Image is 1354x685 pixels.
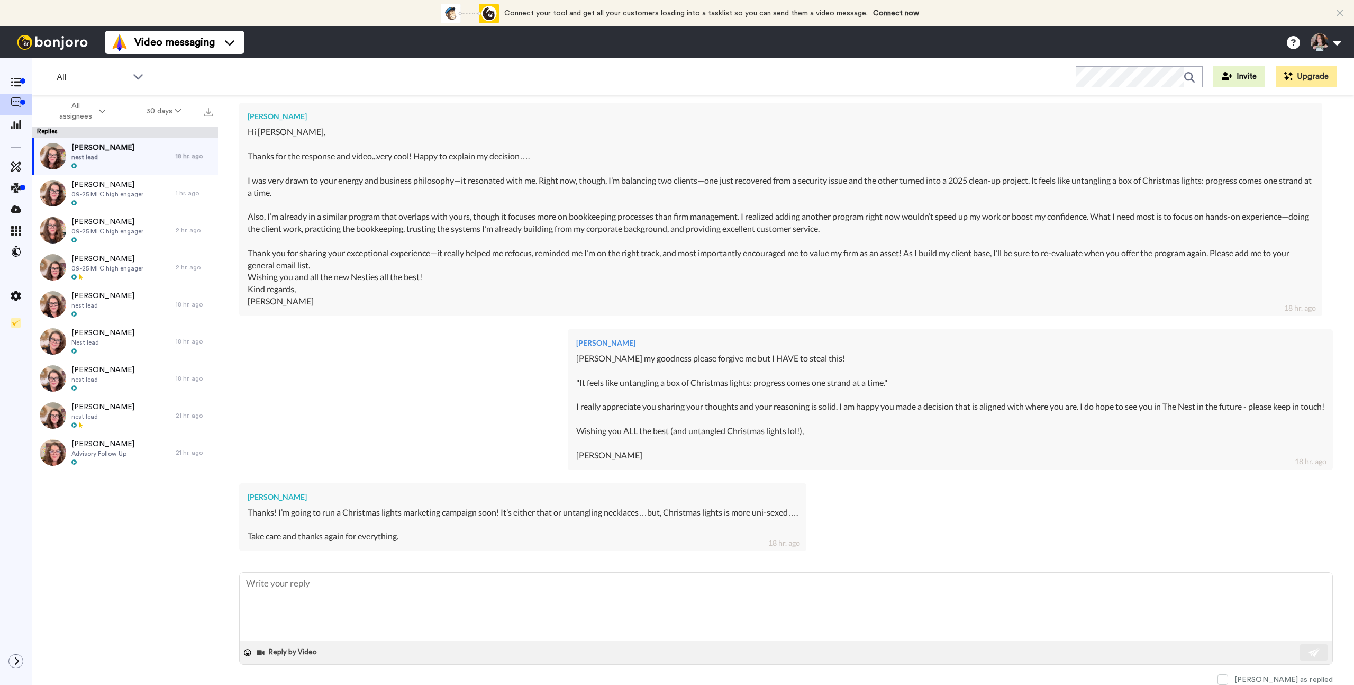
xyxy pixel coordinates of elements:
[40,217,66,244] img: ac21d3c5-0c85-440f-b57d-aa0f4fb80b75-thumb.jpg
[176,411,213,420] div: 21 hr. ago
[176,448,213,457] div: 21 hr. ago
[1234,674,1333,685] div: [PERSON_NAME] as replied
[71,412,134,421] span: nest lead
[248,507,798,543] div: Thanks! I’m going to run a Christmas lights marketing campaign soon! It’s either that or untangli...
[71,217,143,227] span: [PERSON_NAME]
[71,179,143,190] span: [PERSON_NAME]
[71,338,134,347] span: Nest lead
[71,439,134,449] span: [PERSON_NAME]
[40,402,66,429] img: 3f794da3-2744-4380-a308-7636fa246002-thumb.jpg
[40,180,66,206] img: 3a62acb2-1f4d-486f-a1cf-f9e49ad79806-thumb.jpg
[576,353,1324,462] div: [PERSON_NAME] my goodness please forgive me but I HAVE to steal this! "It feels like untangling a...
[71,402,134,412] span: [PERSON_NAME]
[71,190,143,199] span: 09-25 MFC high engager
[71,227,143,236] span: 09-25 MFC high engager
[504,10,868,17] span: Connect your tool and get all your customers loading into a tasklist so you can send them a video...
[57,71,128,84] span: All
[134,35,215,50] span: Video messaging
[71,365,134,375] span: [PERSON_NAME]
[32,138,218,175] a: [PERSON_NAME]nest lead18 hr. ago
[40,365,66,392] img: e0ebea2c-7a55-4b97-9e9d-7d935abbe020-thumb.jpg
[1295,456,1326,467] div: 18 hr. ago
[71,142,134,153] span: [PERSON_NAME]
[32,323,218,360] a: [PERSON_NAME]Nest lead18 hr. ago
[176,374,213,383] div: 18 hr. ago
[176,337,213,346] div: 18 hr. ago
[40,254,66,281] img: 3477c3f3-93d0-4f20-8051-86e070165d2f-thumb.jpg
[71,264,143,273] span: 09-25 MFC high engager
[441,4,499,23] div: animation
[32,397,218,434] a: [PERSON_NAME]nest lead21 hr. ago
[204,108,213,116] img: export.svg
[176,189,213,197] div: 1 hr. ago
[32,434,218,471] a: [PERSON_NAME]Advisory Follow Up21 hr. ago
[1308,648,1320,657] img: send-white.svg
[32,286,218,323] a: [PERSON_NAME]nest lead18 hr. ago
[248,126,1314,308] div: Hi [PERSON_NAME], Thanks for the response and video...very cool! Happy to explain my decision…. I...
[40,328,66,355] img: d77d470c-96de-47fd-aa63-c43fa2e5c11b-thumb.jpg
[176,300,213,309] div: 18 hr. ago
[126,102,202,121] button: 30 days
[71,328,134,338] span: [PERSON_NAME]
[71,291,134,301] span: [PERSON_NAME]
[32,127,218,138] div: Replies
[13,35,92,50] img: bj-logo-header-white.svg
[248,492,798,502] div: [PERSON_NAME]
[32,212,218,249] a: [PERSON_NAME]09-25 MFC high engager2 hr. ago
[32,249,218,286] a: [PERSON_NAME]09-25 MFC high engager2 hr. ago
[71,153,134,161] span: nest lead
[34,96,126,126] button: All assignees
[40,291,66,318] img: a33b5f0e-32f2-4a7c-9b18-7d1dc0deab4c-thumb.jpg
[176,226,213,235] div: 2 hr. ago
[11,318,21,328] img: Checklist.svg
[40,439,66,466] img: cb6fcd46-fdfb-4900-a11e-3ec6d805abc8-thumb.jpg
[1213,66,1265,87] button: Invite
[111,34,128,51] img: vm-color.svg
[32,360,218,397] a: [PERSON_NAME]nest lead18 hr. ago
[71,254,143,264] span: [PERSON_NAME]
[54,101,97,122] span: All assignees
[1284,303,1316,313] div: 18 hr. ago
[256,645,320,661] button: Reply by Video
[873,10,919,17] a: Connect now
[248,111,1314,122] div: [PERSON_NAME]
[576,338,1324,348] div: [PERSON_NAME]
[176,152,213,160] div: 18 hr. ago
[40,143,66,169] img: 2cae8f42-1f3f-4e11-be06-307fcf1114b9-thumb.jpg
[1276,66,1337,87] button: Upgrade
[71,375,134,384] span: nest lead
[201,103,216,119] button: Export all results that match these filters now.
[32,175,218,212] a: [PERSON_NAME]09-25 MFC high engager1 hr. ago
[71,301,134,310] span: nest lead
[768,538,800,548] div: 18 hr. ago
[176,263,213,272] div: 2 hr. ago
[71,449,134,458] span: Advisory Follow Up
